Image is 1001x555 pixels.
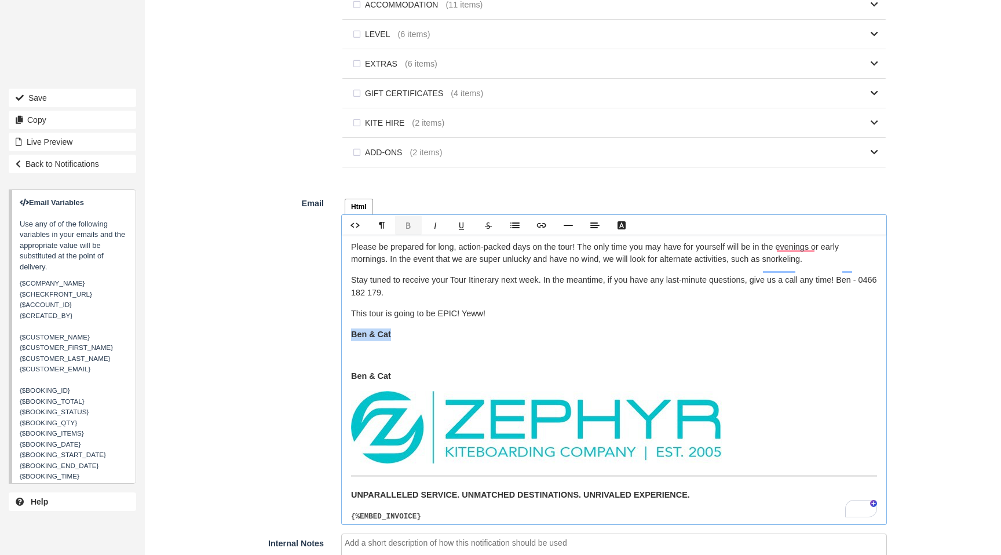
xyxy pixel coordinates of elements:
[351,241,877,266] p: Please be prepared for long, action-packed days on the tour! The only time you may have for yours...
[342,235,886,524] div: To enrich screen reader interactions, please activate Accessibility in Grammarly extension settings
[20,333,113,373] span: {$CUSTOMER_NAME} {$CUSTOMER_FIRST_NAME} {$CUSTOMER_LAST_NAME} {$CUSTOMER_EMAIL}
[350,114,412,132] label: KITE HIRE
[397,28,430,41] span: (6 items)
[475,216,502,235] a: Strikethrough
[451,87,483,100] span: (4 items)
[395,216,422,235] a: Bold
[9,89,136,107] button: Save
[351,371,391,381] strong: Ben & Cat
[368,216,395,235] a: Format
[350,25,397,43] label: LEVEL
[608,216,635,235] a: Text Color
[31,497,48,506] b: Help
[145,193,333,210] label: Email
[350,55,405,72] label: EXTRAS
[9,155,136,173] a: Back to Notifications
[20,198,128,273] p: Use any of of the following variables in your emails and the appropriate value will be substitute...
[351,308,877,320] p: This tour is going to be EPIC! Yeww!
[145,534,333,550] label: Internal Notes
[9,492,136,511] a: Help
[422,216,448,235] a: Italic
[351,490,690,499] strong: UNPARALLELED SERVICE. UNMATCHED DESTINATIONS. UNRIVALED EXPERIENCE.
[448,216,475,235] a: Underline
[9,133,136,151] button: Live Preview
[351,274,877,299] p: Stay tuned to receive your Tour Itinerary next week. In the meantime, if you have any last-minute...
[555,216,582,235] a: Line
[351,391,722,463] img: ZEPHYR-Kiteboarding-Company_007-BLUE-Medium.jpeg
[351,330,391,339] strong: Ben & Cat
[345,199,373,215] a: Html
[410,147,442,159] span: (2 items)
[9,111,136,129] a: Copy
[342,216,368,235] a: HTML
[350,144,410,161] label: ADD-ONS
[350,85,451,102] label: GIFT CERTIFICATES
[405,58,437,70] span: (6 items)
[502,216,528,235] a: Lists
[582,216,608,235] a: Align
[412,117,444,129] span: (2 items)
[528,216,555,235] a: Link
[351,513,421,521] strong: {%EMBED_INVOICE}
[20,198,84,207] strong: Email Variables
